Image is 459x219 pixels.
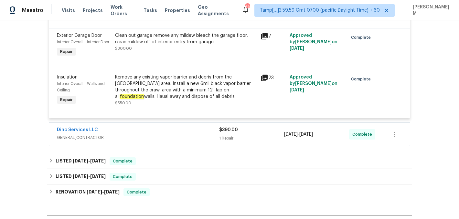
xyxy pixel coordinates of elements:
[410,4,449,17] span: [PERSON_NAME] M
[115,101,131,105] span: $550.00
[47,169,412,184] div: LISTED [DATE]-[DATE]Complete
[56,188,120,196] h6: RENOVATION
[56,173,106,181] h6: LISTED
[47,153,412,169] div: LISTED [DATE]-[DATE]Complete
[47,184,412,200] div: RENOVATION [DATE]-[DATE]Complete
[57,82,105,92] span: Interior Overall - Walls and Ceiling
[352,131,375,138] span: Complete
[104,190,120,194] span: [DATE]
[219,135,284,141] div: 1 Repair
[261,74,286,82] div: 23
[73,174,106,179] span: -
[57,40,109,44] span: Interior Overall - Interior Door
[90,159,106,163] span: [DATE]
[299,132,313,137] span: [DATE]
[120,94,144,99] em: foundation
[351,34,373,41] span: Complete
[290,88,304,92] span: [DATE]
[115,74,257,100] div: Remove any existing vapor barrier and debris from the [GEOGRAPHIC_DATA] area. Install a new 6mil ...
[58,48,75,55] span: Repair
[56,157,106,165] h6: LISTED
[351,76,373,82] span: Complete
[57,134,219,141] span: GENERAL_CONTRACTOR
[284,131,313,138] span: -
[110,173,135,180] span: Complete
[57,75,78,79] span: Insulation
[290,46,304,51] span: [DATE]
[124,189,149,195] span: Complete
[73,159,88,163] span: [DATE]
[290,75,337,92] span: Approved by [PERSON_NAME] on
[165,7,190,14] span: Properties
[90,174,106,179] span: [DATE]
[284,132,298,137] span: [DATE]
[87,190,120,194] span: -
[245,4,250,10] div: 610
[261,32,286,40] div: 7
[144,8,157,13] span: Tasks
[62,7,75,14] span: Visits
[57,128,98,132] a: Dino Services LLC
[115,32,257,45] div: Clean out garage remove any mildew bleach the garage floor, clean mildew off of interior entry fr...
[22,7,43,14] span: Maestro
[110,158,135,164] span: Complete
[115,47,132,50] span: $300.00
[111,4,136,17] span: Work Orders
[290,33,337,51] span: Approved by [PERSON_NAME] on
[87,190,102,194] span: [DATE]
[57,33,102,38] span: Exterior Garage Door
[260,7,380,14] span: Tamp[…]3:59:59 Gmt 0700 (pacific Daylight Time) + 60
[219,128,238,132] span: $390.00
[58,97,75,103] span: Repair
[73,159,106,163] span: -
[83,7,103,14] span: Projects
[198,4,234,17] span: Geo Assignments
[73,174,88,179] span: [DATE]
